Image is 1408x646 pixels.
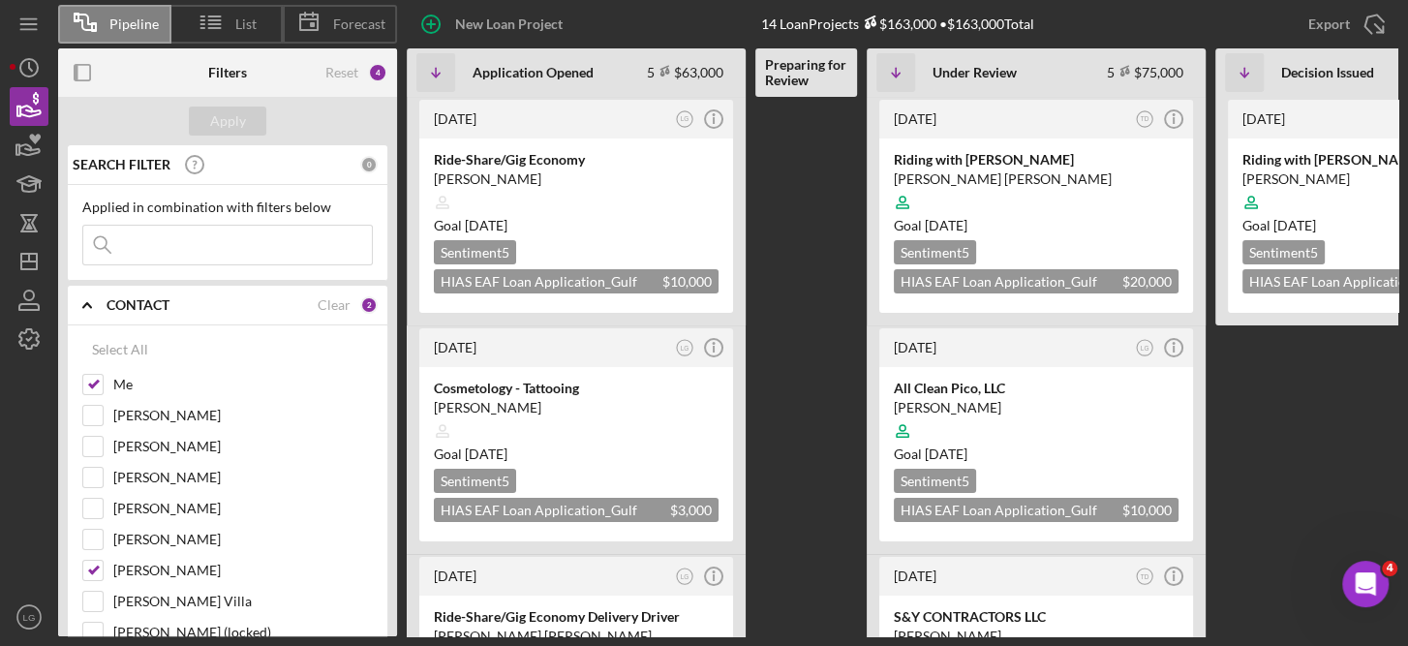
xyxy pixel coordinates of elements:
label: [PERSON_NAME] (locked) [113,623,373,642]
a: [DATE]LGRide-Share/Gig Economy[PERSON_NAME]Goal [DATE]Sentiment5HIAS EAF Loan Application_Gulf Co... [416,97,736,316]
b: CONTACT [107,297,169,313]
div: All Clean Pico, LLC [894,379,1178,398]
div: 5 $75,000 [1107,64,1183,80]
div: Cosmetology - Tattooing [434,379,719,398]
b: Filters [208,65,247,80]
span: Goal [1242,217,1316,233]
button: New Loan Project [407,5,582,44]
div: Apply [210,107,246,136]
text: TD [1141,572,1149,579]
div: [PERSON_NAME] [PERSON_NAME] [434,627,719,646]
div: 4 [368,63,387,82]
div: HIAS EAF Loan Application_Gulf Coast JFCS [894,269,1178,293]
span: Goal [894,446,967,462]
div: HIAS EAF Loan Application_Gulf Coast JFCS [894,498,1178,522]
time: 2025-08-19 00:20 [434,339,476,355]
span: Goal [434,217,507,233]
div: Clear [318,297,351,313]
div: Ride-Share/Gig Economy [434,150,719,169]
div: Applied in combination with filters below [82,200,373,215]
div: $163,000 [859,15,936,32]
button: TD [1132,107,1158,133]
label: [PERSON_NAME] [113,499,373,518]
time: 2025-08-25 20:30 [1242,110,1285,127]
button: Select All [82,330,158,369]
time: 2025-09-03 01:09 [894,110,936,127]
text: LG [681,572,689,579]
div: Sentiment 5 [1242,240,1325,264]
a: [DATE]LGAll Clean Pico, LLC[PERSON_NAME]Goal [DATE]Sentiment5HIAS EAF Loan Application_Gulf Coast... [876,325,1196,544]
span: Pipeline [109,16,159,32]
div: HIAS EAF Loan Application_Gulf Coast JFCS [434,498,719,522]
div: Reset [325,65,358,80]
div: S&Y CONTRACTORS LLC [894,607,1178,627]
b: SEARCH FILTER [73,157,170,172]
span: List [235,16,257,32]
text: LG [23,612,36,623]
span: Forecast [333,16,385,32]
div: [PERSON_NAME] [434,398,719,417]
b: Preparing for Review [765,57,847,88]
iframe: Intercom live chat [1342,561,1389,607]
div: 5 $63,000 [647,64,723,80]
label: [PERSON_NAME] [113,437,373,456]
text: TD [1141,115,1149,122]
div: Riding with [PERSON_NAME] [894,150,1178,169]
span: Goal [894,217,967,233]
button: LG [672,564,698,590]
div: Export [1308,5,1350,44]
time: 11/19/2025 [465,217,507,233]
time: 09/25/2025 [925,446,967,462]
button: TD [1132,564,1158,590]
div: Ride-Share/Gig Economy Delivery Driver [434,607,719,627]
text: LG [1141,344,1149,351]
div: Sentiment 5 [894,469,976,493]
text: LG [681,115,689,122]
div: [PERSON_NAME] [434,169,719,189]
label: [PERSON_NAME] [113,530,373,549]
label: Me [113,375,373,394]
label: [PERSON_NAME] [113,468,373,487]
div: [PERSON_NAME] [PERSON_NAME] [894,169,1178,189]
button: LG [1132,335,1158,361]
label: [PERSON_NAME] Villa [113,592,373,611]
time: 2025-09-20 11:14 [434,110,476,127]
button: Export [1289,5,1398,44]
div: HIAS EAF Loan Application_Gulf Coast JFCS [434,269,719,293]
div: Sentiment 5 [434,240,516,264]
b: Application Opened [473,65,594,80]
span: $10,000 [662,273,712,290]
div: 2 [360,296,378,314]
time: 2025-08-13 17:16 [894,568,936,584]
div: [PERSON_NAME] [894,627,1178,646]
span: $10,000 [1122,502,1172,518]
div: Sentiment 5 [434,469,516,493]
div: New Loan Project [455,5,563,44]
button: LG [672,335,698,361]
span: 4 [1382,561,1397,576]
a: [DATE]TDRiding with [PERSON_NAME][PERSON_NAME] [PERSON_NAME]Goal [DATE]Sentiment5HIAS EAF Loan Ap... [876,97,1196,316]
div: Sentiment 5 [894,240,976,264]
button: LG [10,598,48,636]
b: Decision Issued [1281,65,1374,80]
div: Select All [92,330,148,369]
span: Goal [434,446,507,462]
time: 10/27/2025 [465,446,507,462]
span: $3,000 [670,502,712,518]
div: [PERSON_NAME] [894,398,1178,417]
b: Under Review [933,65,1017,80]
span: $20,000 [1122,273,1172,290]
time: 11/02/2025 [925,217,967,233]
label: [PERSON_NAME] [113,561,373,580]
a: [DATE]LGCosmetology - Tattooing[PERSON_NAME]Goal [DATE]Sentiment5HIAS EAF Loan Application_Gulf C... [416,325,736,544]
button: LG [672,107,698,133]
text: LG [681,344,689,351]
time: 10/06/2025 [1273,217,1316,233]
time: 2025-08-14 17:53 [894,339,936,355]
div: 0 [360,156,378,173]
time: 2025-08-18 22:15 [434,568,476,584]
div: 14 Loan Projects • $163,000 Total [761,15,1034,32]
label: [PERSON_NAME] [113,406,373,425]
button: Apply [189,107,266,136]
